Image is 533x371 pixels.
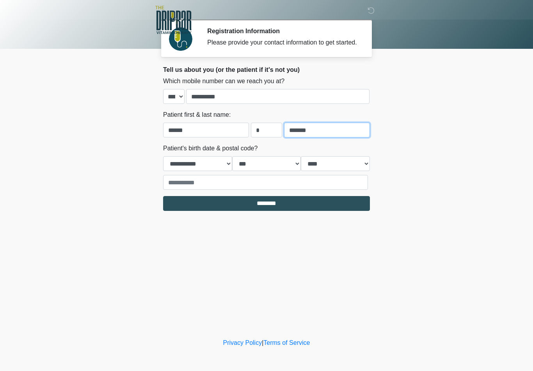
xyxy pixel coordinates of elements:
[163,110,231,120] label: Patient first & last name:
[262,339,263,346] a: |
[163,77,284,86] label: Which mobile number can we reach you at?
[263,339,310,346] a: Terms of Service
[163,66,370,73] h2: Tell us about you (or the patient if it's not you)
[223,339,262,346] a: Privacy Policy
[207,38,358,47] div: Please provide your contact information to get started.
[155,6,192,34] img: The DRIPBaR - Lubbock Logo
[163,144,258,153] label: Patient's birth date & postal code?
